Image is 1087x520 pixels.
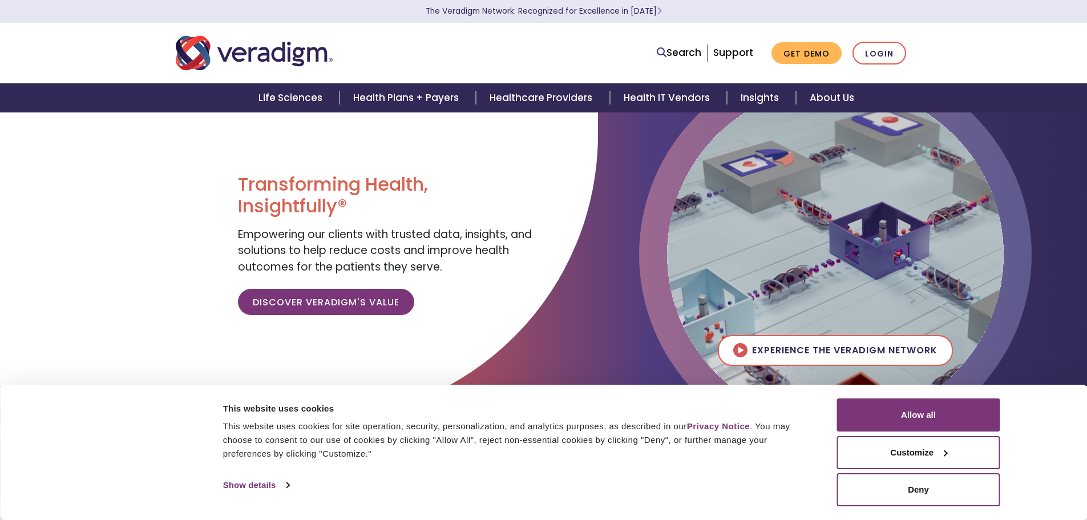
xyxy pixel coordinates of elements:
div: This website uses cookies [223,402,811,416]
div: This website uses cookies for site operation, security, personalization, and analytics purposes, ... [223,420,811,461]
a: The Veradigm Network: Recognized for Excellence in [DATE]Learn More [426,6,662,17]
a: Show details [223,477,289,494]
a: Healthcare Providers [476,83,609,112]
a: Insights [727,83,796,112]
span: Learn More [657,6,662,17]
a: Get Demo [771,42,842,65]
a: Discover Veradigm's Value [238,289,414,315]
button: Deny [837,473,1000,506]
a: Life Sciences [245,83,340,112]
button: Allow all [837,398,1000,432]
a: Health Plans + Payers [340,83,476,112]
h1: Transforming Health, Insightfully® [238,174,535,217]
span: Empowering our clients with trusted data, insights, and solutions to help reduce costs and improv... [238,227,532,275]
a: About Us [796,83,868,112]
a: Support [713,46,753,59]
a: Search [657,45,701,61]
a: Login [852,42,906,65]
button: Customize [837,436,1000,469]
img: Veradigm logo [176,34,333,72]
a: Privacy Notice [687,421,750,431]
a: Health IT Vendors [610,83,727,112]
